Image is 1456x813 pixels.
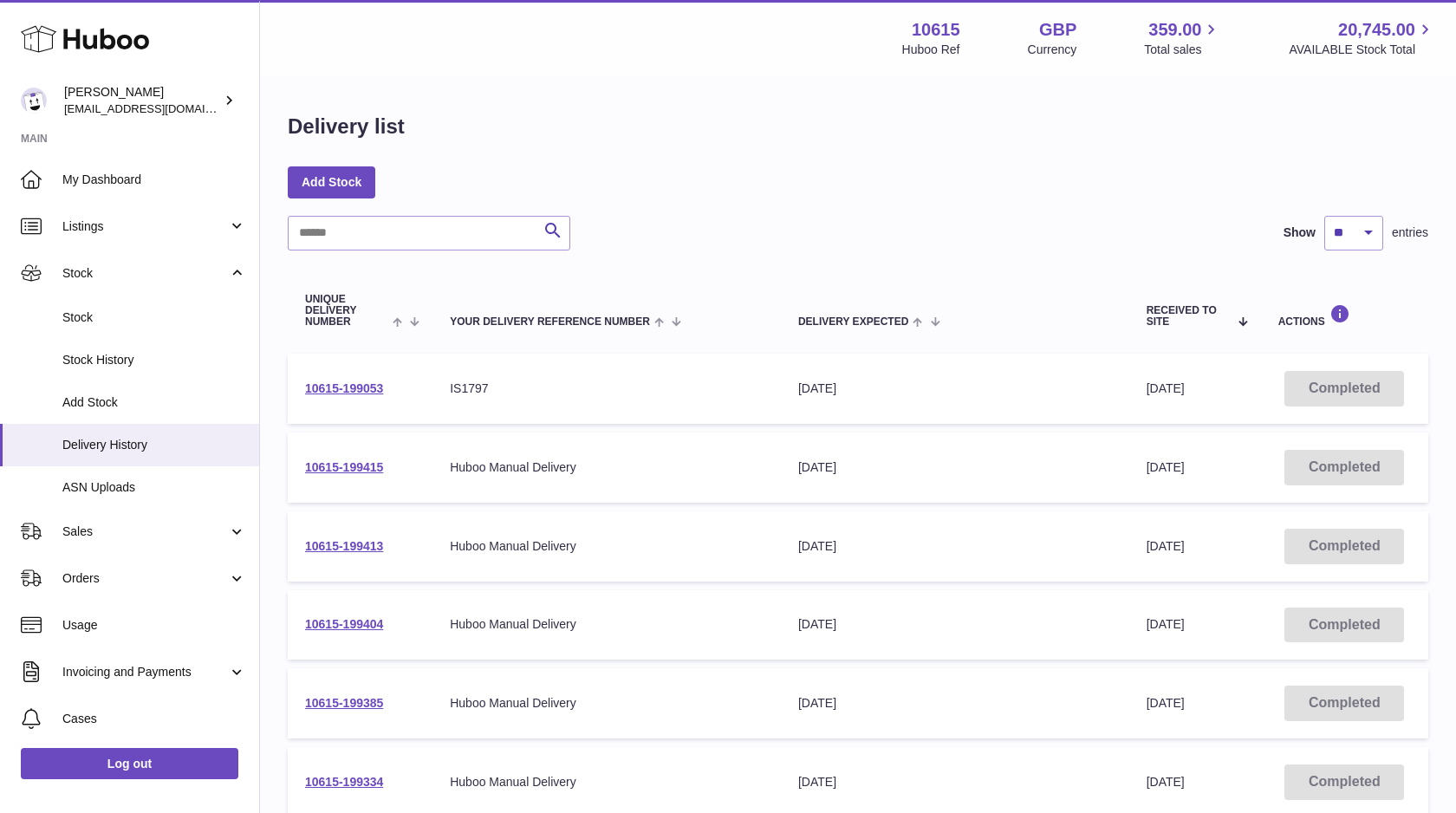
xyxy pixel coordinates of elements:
[62,394,246,411] span: Add Stock
[1148,18,1201,42] span: 359.00
[64,101,255,115] span: [EMAIL_ADDRESS][DOMAIN_NAME]
[450,695,764,712] div: Huboo Manual Delivery
[798,380,1112,397] div: [DATE]
[450,316,650,328] span: Your Delivery Reference Number
[1147,460,1185,474] span: [DATE]
[1289,18,1435,58] a: 20,745.00 AVAILABLE Stock Total
[62,570,228,587] span: Orders
[64,84,220,117] div: [PERSON_NAME]
[1338,18,1415,42] span: 20,745.00
[798,616,1112,633] div: [DATE]
[305,460,383,474] a: 10615-199415
[305,294,388,328] span: Unique Delivery Number
[305,617,383,631] a: 10615-199404
[62,218,228,235] span: Listings
[305,775,383,789] a: 10615-199334
[1144,18,1221,58] a: 359.00 Total sales
[62,172,246,188] span: My Dashboard
[450,380,764,397] div: IS1797
[1147,775,1185,789] span: [DATE]
[305,696,383,710] a: 10615-199385
[21,748,238,779] a: Log out
[450,774,764,790] div: Huboo Manual Delivery
[21,88,47,114] img: fulfillment@fable.com
[1278,304,1411,328] div: Actions
[1147,305,1229,328] span: Received to Site
[62,479,246,496] span: ASN Uploads
[288,166,375,198] a: Add Stock
[450,459,764,476] div: Huboo Manual Delivery
[798,316,908,328] span: Delivery Expected
[62,265,228,282] span: Stock
[798,695,1112,712] div: [DATE]
[1392,224,1428,241] span: entries
[902,42,960,58] div: Huboo Ref
[62,437,246,453] span: Delivery History
[62,524,228,540] span: Sales
[1147,696,1185,710] span: [DATE]
[62,309,246,326] span: Stock
[450,616,764,633] div: Huboo Manual Delivery
[1028,42,1077,58] div: Currency
[1147,617,1185,631] span: [DATE]
[62,664,228,680] span: Invoicing and Payments
[62,711,246,727] span: Cases
[305,539,383,553] a: 10615-199413
[1284,224,1316,241] label: Show
[62,352,246,368] span: Stock History
[1147,539,1185,553] span: [DATE]
[798,538,1112,555] div: [DATE]
[450,538,764,555] div: Huboo Manual Delivery
[798,774,1112,790] div: [DATE]
[1289,42,1435,58] span: AVAILABLE Stock Total
[1147,381,1185,395] span: [DATE]
[1039,18,1076,42] strong: GBP
[912,18,960,42] strong: 10615
[798,459,1112,476] div: [DATE]
[1144,42,1221,58] span: Total sales
[62,617,246,634] span: Usage
[288,113,405,140] h1: Delivery list
[305,381,383,395] a: 10615-199053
